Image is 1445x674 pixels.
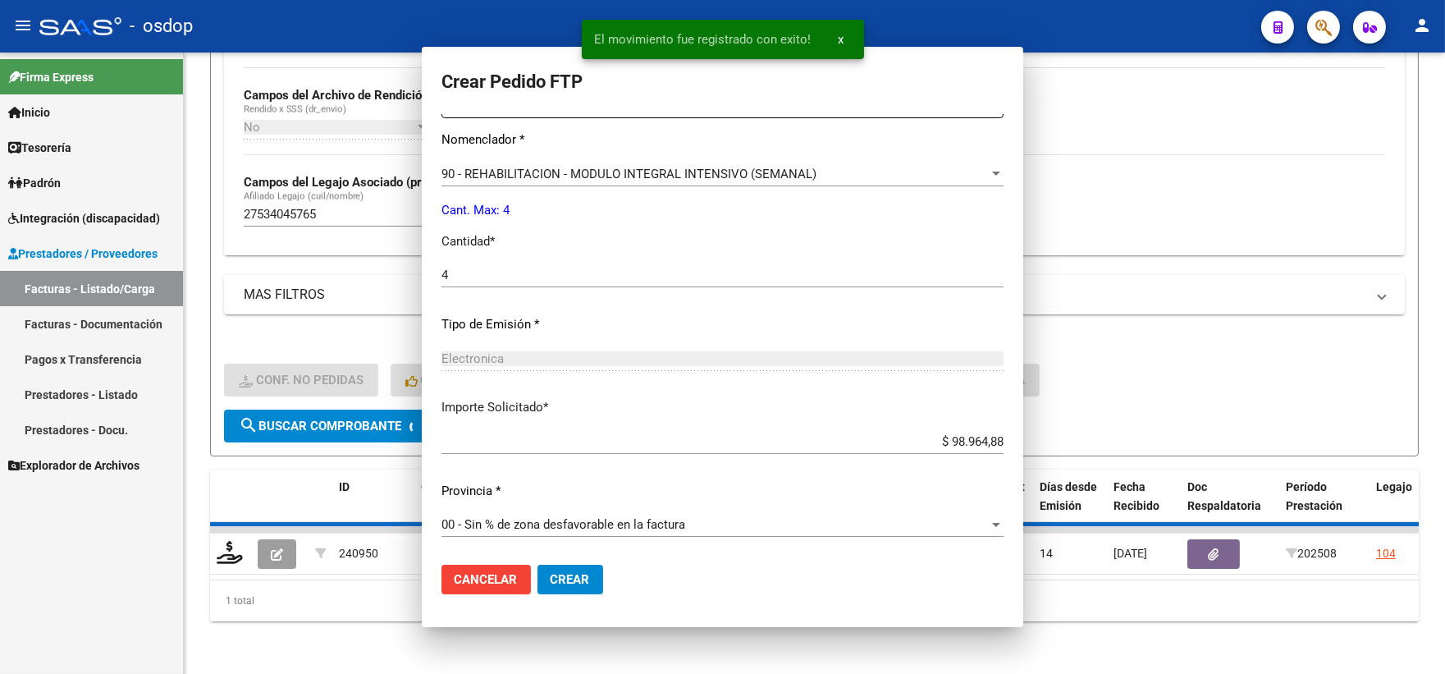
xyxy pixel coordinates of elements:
[441,66,1004,98] h2: Crear Pedido FTP
[244,88,574,103] strong: Campos del Archivo de Rendición Devuelto x SSS (dr_envio)
[244,120,260,135] span: No
[1181,470,1279,542] datatable-header-cell: Doc Respaldatoria
[1113,547,1147,560] span: [DATE]
[1376,544,1396,563] div: 104
[1286,480,1342,512] span: Período Prestación
[441,398,1004,417] p: Importe Solicitado
[8,174,61,192] span: Padrón
[551,572,590,587] span: Crear
[244,175,493,190] strong: Campos del Legajo Asociado (preaprobación)
[239,373,364,387] span: Conf. no pedidas
[8,209,160,227] span: Integración (discapacidad)
[130,8,193,44] span: - osdop
[210,580,1419,621] div: 1 total
[414,470,480,542] datatable-header-cell: CAE
[441,167,816,181] span: 90 - REHABILITACION - MODULO INTEGRAL INTENSIVO (SEMANAL)
[1187,480,1261,512] span: Doc Respaldatoria
[1376,480,1412,493] span: Legajo
[441,232,1004,251] p: Cantidad
[1412,16,1432,35] mat-icon: person
[1279,470,1370,542] datatable-header-cell: Período Prestación
[244,286,1365,304] mat-panel-title: MAS FILTROS
[1113,480,1159,512] span: Fecha Recibido
[441,517,685,532] span: 00 - Sin % de zona desfavorable en la factura
[1107,470,1181,542] datatable-header-cell: Fecha Recibido
[1286,547,1337,560] span: 202508
[595,31,812,48] span: El movimiento fue registrado con exito!
[8,139,71,157] span: Tesorería
[441,201,1004,220] p: Cant. Max: 4
[332,470,414,542] datatable-header-cell: ID
[224,332,1405,351] h4: - filtros rápidos Integración -
[441,315,1004,334] p: Tipo de Emisión *
[13,16,33,35] mat-icon: menu
[239,415,258,435] mat-icon: search
[421,480,442,493] span: CAE
[1040,480,1097,512] span: Días desde Emisión
[1040,547,1053,560] span: 14
[441,565,531,594] button: Cancelar
[339,547,378,560] span: 240950
[441,351,504,366] span: Electronica
[8,68,94,86] span: Firma Express
[8,245,158,263] span: Prestadores / Proveedores
[8,103,50,122] span: Inicio
[239,419,401,433] span: Buscar Comprobante
[1033,470,1107,542] datatable-header-cell: Días desde Emisión
[339,480,350,493] span: ID
[441,482,1004,501] p: Provincia *
[839,32,844,47] span: x
[441,131,1004,149] p: Nomenclador *
[405,373,484,387] span: Completa
[8,456,139,475] span: Explorador de Archivos
[455,572,518,587] span: Cancelar
[1370,470,1417,542] datatable-header-cell: Legajo
[537,565,603,594] button: Crear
